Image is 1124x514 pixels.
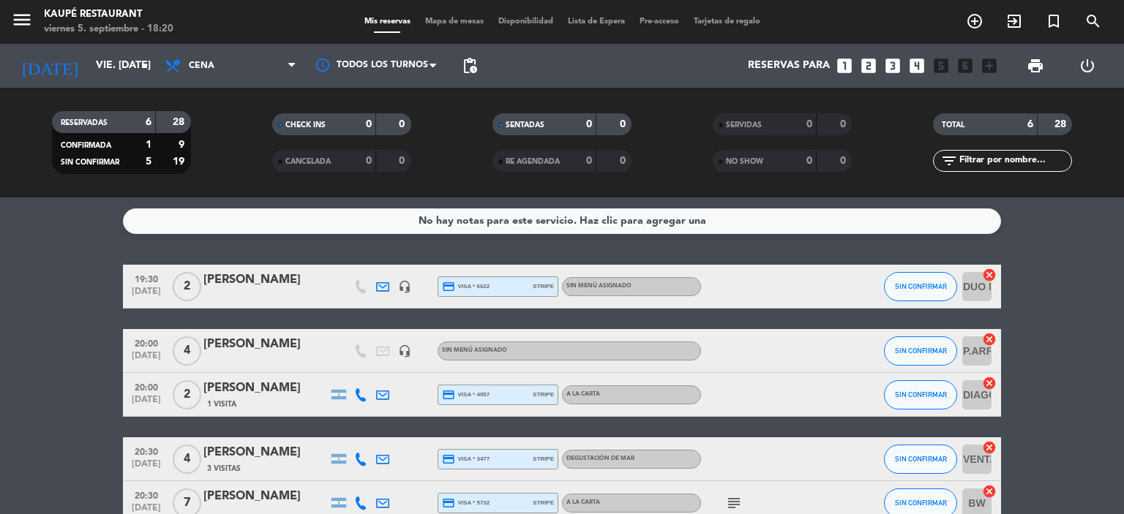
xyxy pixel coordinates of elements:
span: Sin menú asignado [566,283,632,289]
span: SIN CONFIRMAR [895,455,947,463]
i: cancel [982,440,997,455]
div: [PERSON_NAME] [203,487,328,506]
i: looks_4 [907,56,926,75]
i: looks_5 [932,56,951,75]
button: SIN CONFIRMAR [884,272,957,301]
span: visa * 3477 [442,453,490,466]
button: menu [11,9,33,36]
i: credit_card [442,388,455,401]
span: SIN CONFIRMAR [61,159,119,166]
i: credit_card [442,453,455,466]
span: Sin menú asignado [442,347,507,353]
span: Disponibilidad [491,18,561,26]
span: visa * 4957 [442,388,490,401]
span: Tarjetas de regalo [686,18,768,26]
strong: 28 [1054,119,1069,129]
span: SIN CONFIRMAR [895,499,947,507]
span: A LA CARTA [566,391,600,397]
i: looks_6 [956,56,975,75]
i: filter_list [940,152,958,170]
span: [DATE] [128,287,165,303]
span: SIN CONFIRMAR [895,390,947,398]
strong: 1 [146,140,151,150]
strong: 0 [806,119,812,129]
i: add_box [980,56,999,75]
button: SIN CONFIRMAR [884,445,957,474]
strong: 0 [586,156,592,166]
span: visa * 5732 [442,496,490,510]
span: CONFIRMADA [61,142,111,149]
span: 2 [173,272,201,301]
span: [DATE] [128,459,165,476]
i: subject [725,494,743,512]
span: Mis reservas [357,18,418,26]
span: stripe [533,498,554,507]
span: 2 [173,380,201,409]
span: [DATE] [128,351,165,368]
span: Degustación de Mar [566,456,634,461]
span: Cena [189,61,214,71]
span: stripe [533,281,554,291]
span: RESERVADAS [61,119,108,126]
strong: 0 [620,119,629,129]
strong: 28 [173,117,187,127]
span: RE AGENDADA [506,158,560,165]
strong: 0 [840,119,849,129]
strong: 0 [366,156,372,166]
i: looks_3 [883,56,902,75]
i: search [1084,12,1102,30]
strong: 5 [146,156,151,167]
span: 1 Visita [207,398,236,410]
i: cancel [982,484,997,499]
strong: 6 [146,117,151,127]
span: 3 Visitas [207,463,241,475]
span: 19:30 [128,270,165,287]
i: menu [11,9,33,31]
strong: 6 [1027,119,1033,129]
span: 20:00 [128,334,165,351]
span: SIN CONFIRMAR [895,347,947,355]
strong: 0 [399,156,408,166]
i: credit_card [442,280,455,293]
span: 4 [173,445,201,474]
span: SERVIDAS [726,121,762,129]
i: looks_one [835,56,854,75]
span: SENTADAS [506,121,544,129]
strong: 0 [366,119,372,129]
strong: 9 [179,140,187,150]
span: CHECK INS [285,121,326,129]
i: headset_mic [398,280,411,293]
button: SIN CONFIRMAR [884,336,957,366]
strong: 0 [840,156,849,166]
span: 20:00 [128,378,165,395]
div: viernes 5. septiembre - 18:20 [44,22,173,37]
i: arrow_drop_down [136,57,154,75]
strong: 0 [399,119,408,129]
span: Reservas para [748,60,830,72]
div: [PERSON_NAME] [203,443,328,462]
i: headset_mic [398,344,411,358]
span: NO SHOW [726,158,763,165]
i: credit_card [442,496,455,510]
i: cancel [982,268,997,282]
span: SIN CONFIRMAR [895,282,947,290]
div: No hay notas para este servicio. Haz clic para agregar una [419,213,706,230]
span: 4 [173,336,201,366]
input: Filtrar por nombre... [958,153,1071,169]
strong: 0 [620,156,629,166]
div: LOG OUT [1061,44,1113,88]
span: 20:30 [128,442,165,459]
strong: 19 [173,156,187,167]
span: CANCELADA [285,158,331,165]
span: [DATE] [128,395,165,412]
i: cancel [982,376,997,390]
span: 20:30 [128,486,165,503]
span: stripe [533,390,554,399]
i: turned_in_not [1045,12,1063,30]
span: Lista de Espera [561,18,632,26]
div: [PERSON_NAME] [203,335,328,354]
i: cancel [982,332,997,347]
span: A LA CARTA [566,499,600,505]
div: [PERSON_NAME] [203,379,328,398]
span: print [1027,57,1044,75]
